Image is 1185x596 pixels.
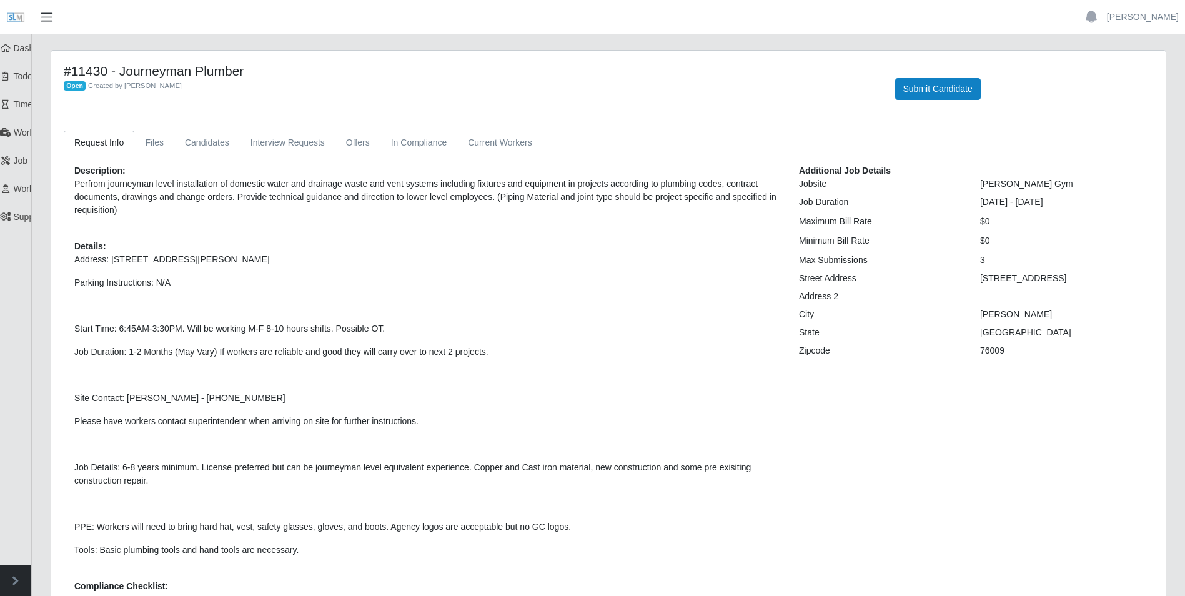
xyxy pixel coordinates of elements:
p: Perfrom journeyman level installation of domestic water and drainage waste and vent systems inclu... [74,177,780,217]
div: $0 [971,234,1152,247]
span: Worker Timesheets [14,127,89,137]
p: Job Details: 6-8 years minimum. License preferred but can be journeyman level equivalent experien... [74,461,780,487]
img: SLM Logo [6,8,25,27]
div: 3 [971,254,1152,267]
p: Job Duration: 1-2 Months (May Vary) If workers are reliable and good they will carry over to next... [74,345,780,359]
div: Maximum Bill Rate [790,215,971,228]
div: Max Submissions [790,254,971,267]
div: 76009 [971,344,1152,357]
div: Minimum Bill Rate [790,234,971,247]
div: City [790,308,971,321]
div: Address 2 [790,290,971,303]
div: Jobsite [790,177,971,191]
div: State [790,326,971,339]
b: Details: [74,241,106,251]
a: Request Info [64,131,134,155]
div: [DATE] - [DATE] [971,196,1152,209]
div: Job Duration [790,196,971,209]
p: Tools: Basic plumbing tools and hand tools are necessary. [74,544,780,557]
span: Workers [14,184,46,194]
p: Please have workers contact superintendent when arriving on site for further instructions. [74,415,780,428]
b: Compliance Checklist: [74,581,168,591]
b: Additional Job Details [799,166,891,176]
div: $0 [971,215,1152,228]
div: [GEOGRAPHIC_DATA] [971,326,1152,339]
a: [PERSON_NAME] [1107,11,1179,24]
p: PPE: Workers will need to bring hard hat, vest, safety glasses, gloves, and boots. Agency logos a... [74,520,780,534]
div: Zipcode [790,344,971,357]
a: Current Workers [457,131,542,155]
span: Dashboard [14,43,57,53]
span: Todo [14,71,32,81]
span: Supplier Settings [14,212,80,222]
div: [PERSON_NAME] Gym [971,177,1152,191]
b: Description: [74,166,126,176]
p: Site Contact: [PERSON_NAME] - [PHONE_NUMBER] [74,392,780,405]
p: Parking Instructions: N/A [74,276,780,289]
p: Address: [STREET_ADDRESS][PERSON_NAME] [74,253,780,266]
a: Files [134,131,174,155]
a: Candidates [174,131,240,155]
span: Timesheets [14,99,59,109]
span: Created by [PERSON_NAME] [88,82,182,89]
div: [PERSON_NAME] [971,308,1152,321]
span: Open [64,81,86,91]
p: Start Time: 6:45AM-3:30PM. Will be working M-F 8-10 hours shifts. Possible OT. [74,322,780,335]
div: Street Address [790,272,971,285]
h4: #11430 - Journeyman Plumber [64,63,876,79]
a: Interview Requests [240,131,335,155]
button: Submit Candidate [895,78,981,100]
a: In Compliance [380,131,458,155]
span: Job Requests [14,156,67,166]
a: Offers [335,131,380,155]
div: [STREET_ADDRESS] [971,272,1152,285]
